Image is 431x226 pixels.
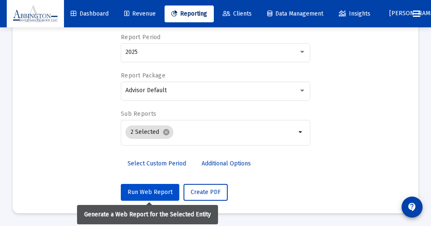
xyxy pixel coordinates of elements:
[261,5,330,22] a: Data Management
[64,5,115,22] a: Dashboard
[267,10,323,17] span: Data Management
[379,5,406,22] button: [PERSON_NAME]
[125,87,167,94] span: Advisor Default
[117,5,162,22] a: Revenue
[202,160,251,167] span: Additional Options
[223,10,252,17] span: Clients
[125,124,296,141] mat-chip-list: Selection
[121,110,156,117] label: Sub Reports
[165,5,214,22] a: Reporting
[125,125,173,139] mat-chip: 2 Selected
[128,189,173,196] span: Run Web Report
[121,72,165,79] label: Report Package
[71,10,109,17] span: Dashboard
[191,189,221,196] span: Create PDF
[339,10,370,17] span: Insights
[124,10,156,17] span: Revenue
[171,10,207,17] span: Reporting
[162,128,170,136] mat-icon: cancel
[13,5,58,22] img: Dashboard
[216,5,258,22] a: Clients
[407,202,417,212] mat-icon: contact_support
[125,48,138,56] span: 2025
[184,184,228,201] button: Create PDF
[121,34,161,41] label: Report Period
[296,127,306,137] mat-icon: arrow_drop_down
[332,5,377,22] a: Insights
[121,184,179,201] button: Run Web Report
[128,160,186,167] span: Select Custom Period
